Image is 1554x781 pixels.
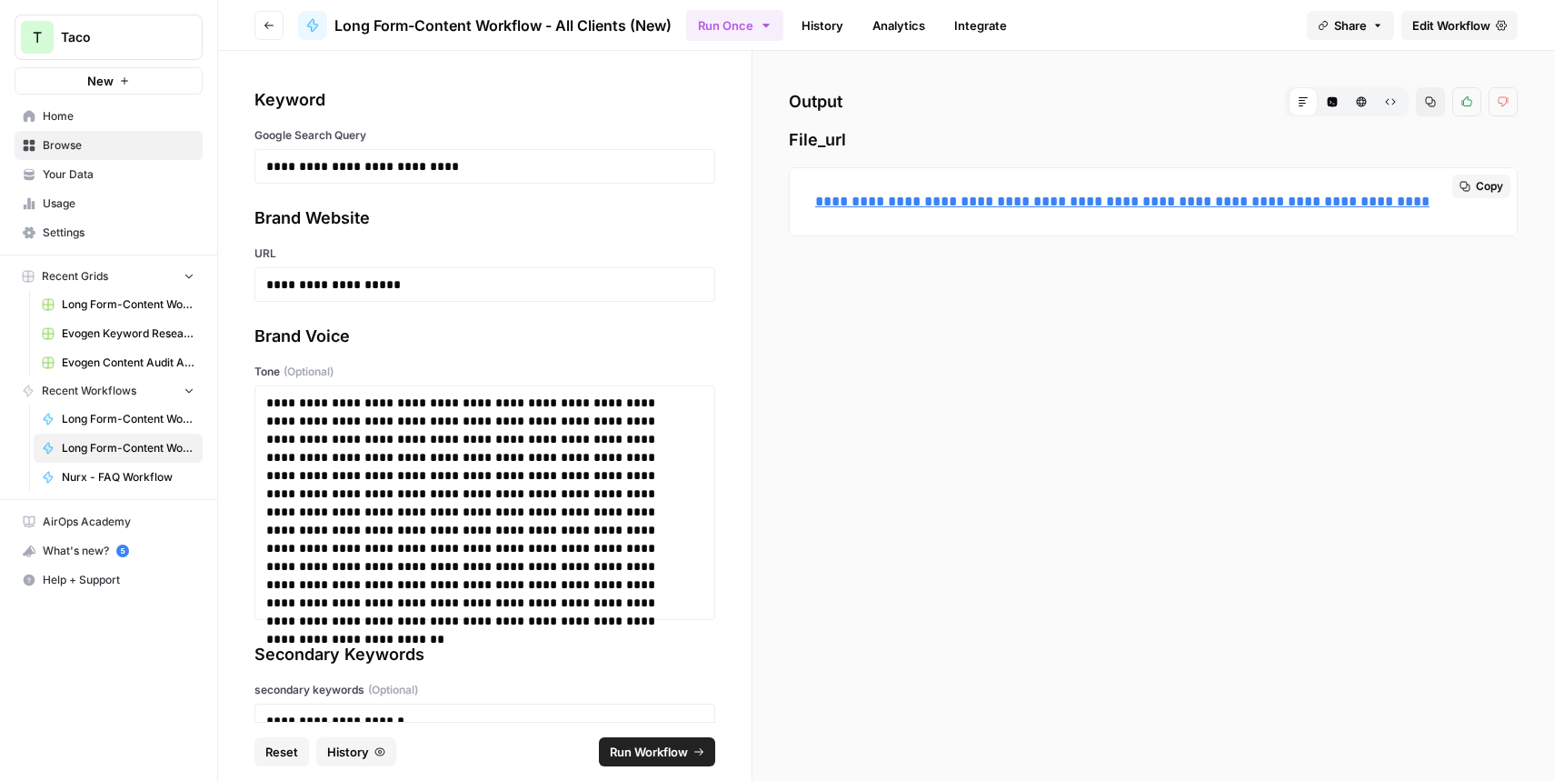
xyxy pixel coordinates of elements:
span: AirOps Academy [43,514,194,530]
button: Workspace: Taco [15,15,203,60]
a: AirOps Academy [15,507,203,536]
span: Usage [43,195,194,212]
span: Browse [43,137,194,154]
span: Settings [43,225,194,241]
span: Run Workflow [610,743,688,761]
a: 5 [116,545,129,557]
a: Evogen Content Audit Agent Grid [34,348,203,377]
a: Usage [15,189,203,218]
a: Integrate [943,11,1018,40]
a: Home [15,102,203,131]
a: Your Data [15,160,203,189]
span: T [33,26,42,48]
span: Long Form-Content Workflow - AI Clients (New) Grid [62,296,194,313]
span: Long Form-Content Workflow - All Clients (New) [62,440,194,456]
button: Run Once [686,10,783,41]
span: (Optional) [368,682,418,698]
text: 5 [120,546,125,556]
a: Long Form-Content Workflow - All Clients (New) [298,11,672,40]
a: Evogen Keyword Research Agent Grid [34,319,203,348]
a: Long Form-Content Workflow - All Clients (New) [34,434,203,463]
span: Long Form-Content Workflow - All Clients (New) [334,15,672,36]
a: Nurx - FAQ Workflow [34,463,203,492]
button: New [15,67,203,95]
span: Edit Workflow [1412,16,1490,35]
span: Evogen Content Audit Agent Grid [62,355,194,371]
span: Help + Support [43,572,194,588]
a: Edit Workflow [1401,11,1518,40]
a: Long Form-Content Workflow - AI Clients (New) Grid [34,290,203,319]
span: Taco [61,28,171,46]
span: New [87,72,114,90]
button: Reset [254,737,309,766]
span: Home [43,108,194,125]
span: Copy [1476,178,1503,195]
span: Share [1334,16,1367,35]
a: Analytics [862,11,936,40]
div: Brand Voice [254,324,715,349]
span: Long Form-Content Workflow - AI Clients (New) [62,411,194,427]
div: Secondary Keywords [254,642,715,667]
span: File_url [789,127,1518,153]
button: History [316,737,396,766]
a: Settings [15,218,203,247]
div: What's new? [15,537,202,565]
label: Google Search Query [254,127,715,144]
button: Share [1307,11,1394,40]
label: secondary keywords [254,682,715,698]
h2: Output [789,87,1518,116]
span: Reset [265,743,298,761]
button: Copy [1452,175,1510,198]
span: Evogen Keyword Research Agent Grid [62,325,194,342]
button: Run Workflow [599,737,715,766]
a: Browse [15,131,203,160]
a: Long Form-Content Workflow - AI Clients (New) [34,405,203,434]
span: (Optional) [284,364,334,380]
span: History [327,743,369,761]
div: Brand Website [254,205,715,231]
button: Recent Workflows [15,377,203,405]
button: Help + Support [15,566,203,595]
label: URL [254,245,715,262]
div: Keyword [254,87,715,113]
span: Nurx - FAQ Workflow [62,469,194,486]
span: Recent Grids [42,268,108,285]
span: Your Data [43,166,194,183]
button: Recent Grids [15,263,203,290]
span: Recent Workflows [42,383,136,399]
button: What's new? 5 [15,536,203,566]
a: History [791,11,854,40]
label: Tone [254,364,715,380]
